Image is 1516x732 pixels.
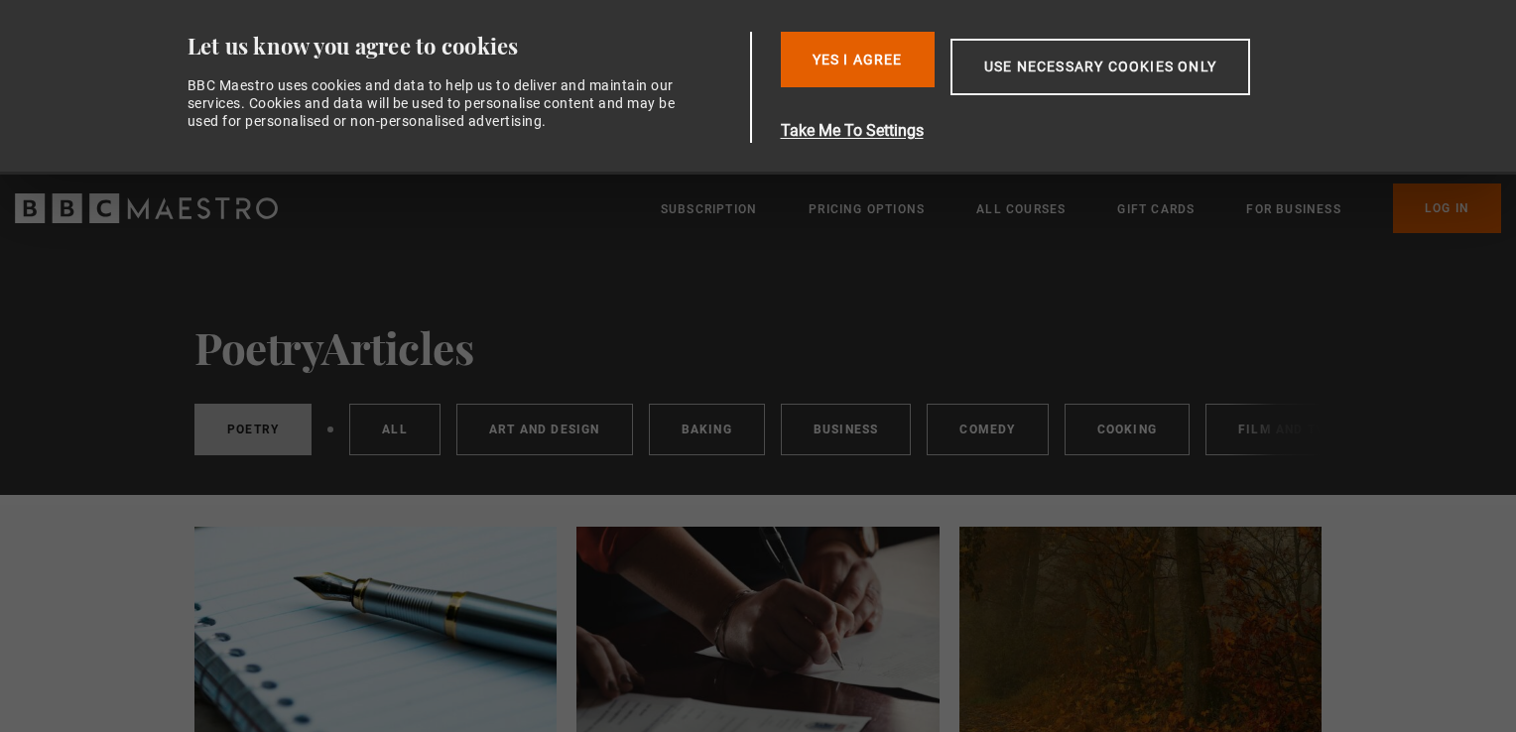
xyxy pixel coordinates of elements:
div: Let us know you agree to cookies [188,32,743,61]
nav: Categories [194,404,1322,463]
a: Cooking [1065,404,1190,455]
button: Use necessary cookies only [950,39,1250,95]
a: Film and TV [1205,404,1357,455]
a: Poetry [194,404,312,455]
button: Take Me To Settings [781,119,1344,143]
a: Subscription [661,199,757,219]
button: Yes I Agree [781,32,935,87]
a: All [349,404,441,455]
a: Business [781,404,912,455]
nav: Primary [661,183,1501,233]
a: Gift Cards [1117,199,1195,219]
span: Poetry [194,317,321,376]
div: BBC Maestro uses cookies and data to help us to deliver and maintain our services. Cookies and da... [188,76,688,131]
a: Comedy [927,404,1048,455]
a: All Courses [976,199,1066,219]
h1: Articles [194,322,1322,372]
a: Log In [1393,183,1501,233]
a: Pricing Options [809,199,925,219]
a: Baking [649,404,765,455]
a: Art and Design [456,404,633,455]
a: For business [1246,199,1340,219]
svg: BBC Maestro [15,193,278,223]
